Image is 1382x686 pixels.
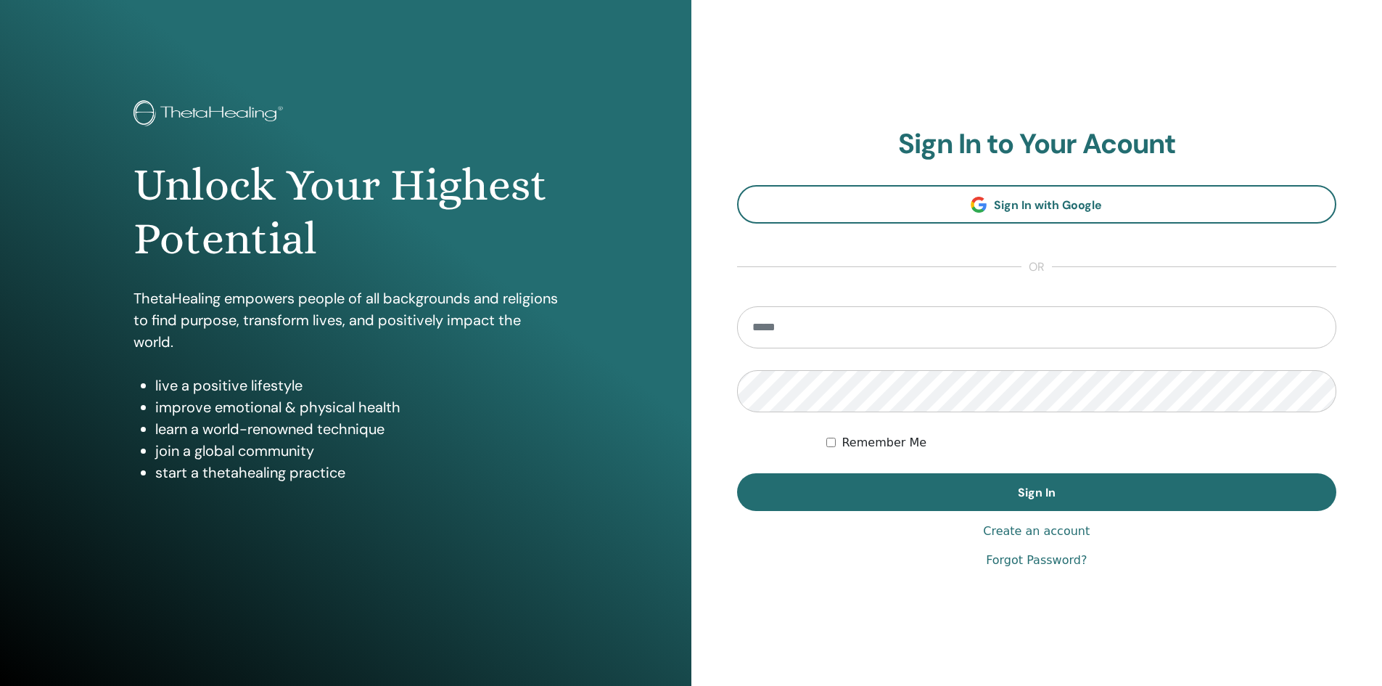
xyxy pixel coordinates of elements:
[133,287,558,353] p: ThetaHealing empowers people of all backgrounds and religions to find purpose, transform lives, a...
[155,440,558,462] li: join a global community
[983,523,1090,540] a: Create an account
[737,473,1337,511] button: Sign In
[826,434,1336,452] div: Keep me authenticated indefinitely or until I manually logout
[1018,485,1056,500] span: Sign In
[737,185,1337,224] a: Sign In with Google
[737,128,1337,161] h2: Sign In to Your Acount
[1021,258,1052,276] span: or
[994,197,1102,213] span: Sign In with Google
[155,418,558,440] li: learn a world-renowned technique
[155,396,558,418] li: improve emotional & physical health
[842,434,926,452] label: Remember Me
[986,552,1087,569] a: Forgot Password?
[155,462,558,483] li: start a thetahealing practice
[133,158,558,266] h1: Unlock Your Highest Potential
[155,375,558,396] li: live a positive lifestyle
